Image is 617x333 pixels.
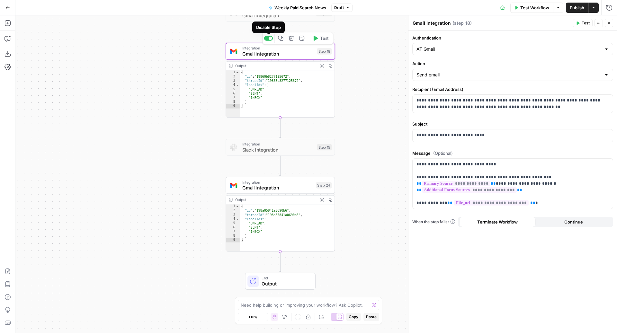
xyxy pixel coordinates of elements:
div: 9 [226,104,240,108]
label: Subject [412,121,613,127]
span: Toggle code folding, rows 4 through 8 [236,83,239,87]
span: Output [262,280,309,287]
div: Gmail IntegrationStep 23 [226,5,335,22]
span: 110% [248,314,257,320]
div: 8 [226,100,240,104]
div: Step 24 [316,182,332,188]
img: gmail%20(1).png [230,48,237,55]
g: Edge from step_24 to end [279,251,282,272]
label: Message [412,150,613,156]
span: Gmail Integration [242,184,313,191]
div: 3 [226,79,240,83]
span: Paste [366,314,377,320]
div: 9 [226,238,240,242]
input: Send email [416,72,601,78]
div: 1 [226,204,240,208]
g: Edge from step_15 to step_24 [279,155,282,176]
span: Test [320,35,328,41]
span: Copy [349,314,358,320]
div: Step 15 [317,144,332,151]
span: Gmail Integration [242,50,314,57]
a: When the step fails: [412,219,455,225]
label: Action [412,60,613,67]
div: 7 [226,230,240,234]
div: 4 [226,83,240,87]
button: Draft [331,4,353,12]
g: Edge from step_18 to step_15 [279,117,282,138]
span: Integration [242,179,313,185]
div: Disable Step [256,24,281,31]
div: 6 [226,225,240,230]
div: 5 [226,87,240,92]
img: Slack-mark-RGB.png [230,144,237,151]
div: IntegrationSlack IntegrationStep 15 [226,139,335,156]
div: Output [235,63,316,69]
button: Publish [566,3,588,13]
span: Toggle code folding, rows 1 through 9 [236,204,239,208]
button: Paste [363,313,379,321]
div: 2 [226,74,240,79]
span: Slack Integration [242,146,314,153]
img: gmail%20(1).png [230,10,237,17]
div: 2 [226,208,240,213]
span: End [262,275,309,281]
span: Test [582,20,590,26]
span: Test Workflow [520,4,549,11]
input: AT Gmail [416,46,601,52]
button: Copy [346,313,361,321]
div: Step 23 [316,10,332,16]
span: Integration [242,45,314,51]
label: Authentication [412,35,613,41]
span: Terminate Workflow [477,219,518,225]
span: Weekly Paid Search News [274,4,326,11]
button: Weekly Paid Search News [265,3,330,13]
div: EndOutput [226,273,335,290]
div: 6 [226,92,240,96]
div: 1 [226,70,240,74]
button: Test [573,19,593,27]
span: Gmail Integration [242,12,314,19]
span: Publish [570,4,584,11]
span: Toggle code folding, rows 4 through 8 [236,217,239,221]
div: Output [235,197,316,203]
button: Test Workflow [510,3,553,13]
div: IntegrationGmail IntegrationStep 24Output{ "id":"198a05841a0690b6", "threadId":"198a05841a0690b6"... [226,177,335,252]
span: Toggle code folding, rows 1 through 9 [236,70,239,74]
div: 7 [226,96,240,100]
div: IntegrationGmail IntegrationStep 18TestOutput{ "id":"19860b8277125672", "threadId":"19860b8277125... [226,43,335,118]
div: 3 [226,213,240,217]
div: Step 18 [317,48,332,55]
span: Continue [564,219,583,225]
label: Recipient (Email Address) [412,86,613,92]
button: Continue [536,217,612,227]
span: (Optional) [433,150,453,156]
div: 4 [226,217,240,221]
img: gmail%20(1).png [230,182,237,189]
span: Integration [242,141,314,147]
span: ( step_18 ) [452,20,472,26]
textarea: Gmail Integration [413,20,451,26]
span: Draft [334,5,344,11]
div: 5 [226,221,240,225]
button: Test [309,34,331,43]
div: 8 [226,234,240,238]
